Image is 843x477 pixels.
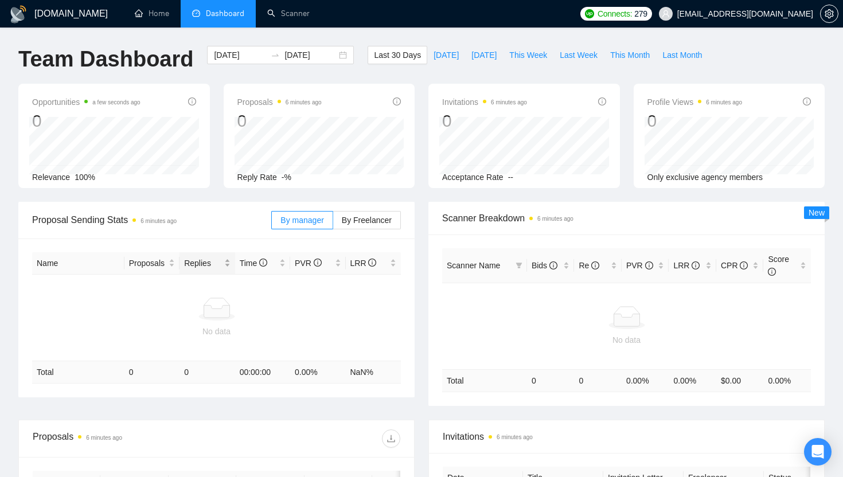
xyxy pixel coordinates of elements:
span: Proposals [237,95,322,109]
span: filter [513,257,525,274]
div: No data [37,325,396,338]
span: Time [240,259,267,268]
time: 6 minutes ago [706,99,742,105]
button: This Month [604,46,656,64]
span: Acceptance Rate [442,173,504,182]
td: 00:00:00 [235,361,290,384]
div: 0 [442,110,527,132]
span: info-circle [549,261,557,269]
span: Proposals [129,257,166,269]
td: 0 [527,369,575,392]
span: info-circle [393,97,401,105]
time: 6 minutes ago [537,216,573,222]
td: Total [32,361,124,384]
input: Start date [214,49,266,61]
time: 6 minutes ago [497,434,533,440]
td: $ 0.00 [716,369,764,392]
td: 0.00 % [290,361,345,384]
button: setting [820,5,838,23]
button: Last 30 Days [368,46,427,64]
span: By manager [280,216,323,225]
a: searchScanner [267,9,310,18]
span: [DATE] [471,49,497,61]
span: dashboard [192,9,200,17]
div: No data [447,334,806,346]
span: info-circle [645,261,653,269]
span: Invitations [442,95,527,109]
span: Profile Views [647,95,743,109]
span: Proposal Sending Stats [32,213,271,227]
span: Score [768,255,789,276]
span: info-circle [259,259,267,267]
button: Last Month [656,46,708,64]
span: info-circle [768,268,776,276]
span: This Week [509,49,547,61]
span: Bids [532,261,557,270]
time: 6 minutes ago [491,99,527,105]
span: info-circle [803,97,811,105]
span: Connects: [598,7,632,20]
span: Last Week [560,49,598,61]
div: Open Intercom Messenger [804,438,832,466]
span: 279 [634,7,647,20]
div: 0 [32,110,140,132]
img: logo [9,5,28,24]
span: Last 30 Days [374,49,421,61]
span: [DATE] [434,49,459,61]
span: swap-right [271,50,280,60]
span: 100% [75,173,95,182]
span: Reply Rate [237,173,277,182]
span: CPR [721,261,748,270]
a: setting [820,9,838,18]
span: info-circle [692,261,700,269]
span: Opportunities [32,95,140,109]
img: upwork-logo.png [585,9,594,18]
span: PVR [626,261,653,270]
span: info-circle [314,259,322,267]
input: End date [284,49,337,61]
span: filter [516,262,522,269]
button: [DATE] [465,46,503,64]
span: LRR [673,261,700,270]
span: Last Month [662,49,702,61]
td: 0 [124,361,179,384]
span: info-circle [591,261,599,269]
time: a few seconds ago [92,99,140,105]
th: Proposals [124,252,179,275]
td: 0 [179,361,235,384]
td: NaN % [346,361,401,384]
span: This Month [610,49,650,61]
a: homeHome [135,9,169,18]
span: download [383,434,400,443]
span: user [662,10,670,18]
td: 0.00 % [669,369,716,392]
span: info-circle [188,97,196,105]
span: info-circle [598,97,606,105]
th: Replies [179,252,235,275]
span: By Freelancer [342,216,392,225]
span: Only exclusive agency members [647,173,763,182]
time: 6 minutes ago [86,435,122,441]
div: 0 [647,110,743,132]
span: LRR [350,259,377,268]
time: 6 minutes ago [286,99,322,105]
button: [DATE] [427,46,465,64]
span: to [271,50,280,60]
button: download [382,429,400,448]
span: Relevance [32,173,70,182]
span: PVR [295,259,322,268]
span: Replies [184,257,221,269]
span: -% [282,173,291,182]
td: Total [442,369,527,392]
span: Scanner Name [447,261,500,270]
span: Re [579,261,599,270]
th: Name [32,252,124,275]
span: info-circle [368,259,376,267]
td: 0.00 % [763,369,811,392]
span: -- [508,173,513,182]
span: New [809,208,825,217]
button: Last Week [553,46,604,64]
time: 6 minutes ago [140,218,177,224]
h1: Team Dashboard [18,46,193,73]
td: 0.00 % [622,369,669,392]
